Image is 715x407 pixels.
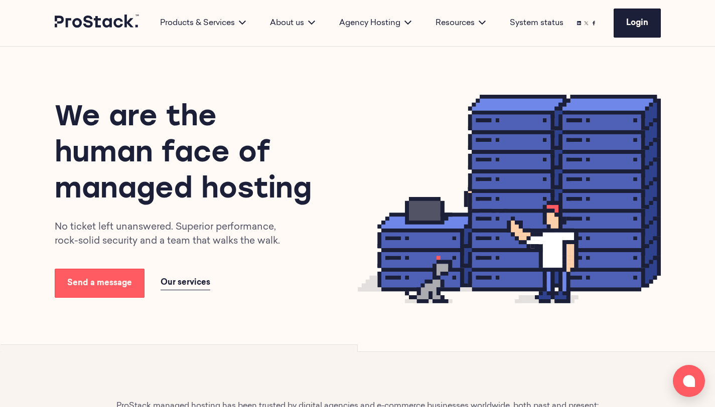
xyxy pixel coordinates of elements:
span: Login [626,19,648,27]
a: System status [510,17,563,29]
span: Our services [161,279,210,287]
div: About us [258,17,327,29]
div: Resources [423,17,498,29]
span: Send a message [67,279,132,287]
div: Agency Hosting [327,17,423,29]
h1: We are the human face of managed hosting [55,100,322,209]
p: No ticket left unanswered. Superior performance, rock-solid security and a team that walks the walk. [55,221,295,249]
a: Send a message [55,269,145,298]
div: Products & Services [148,17,258,29]
a: Login [614,9,661,38]
a: Prostack logo [55,15,140,32]
a: Our services [161,276,210,290]
button: Open chat window [673,365,705,397]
